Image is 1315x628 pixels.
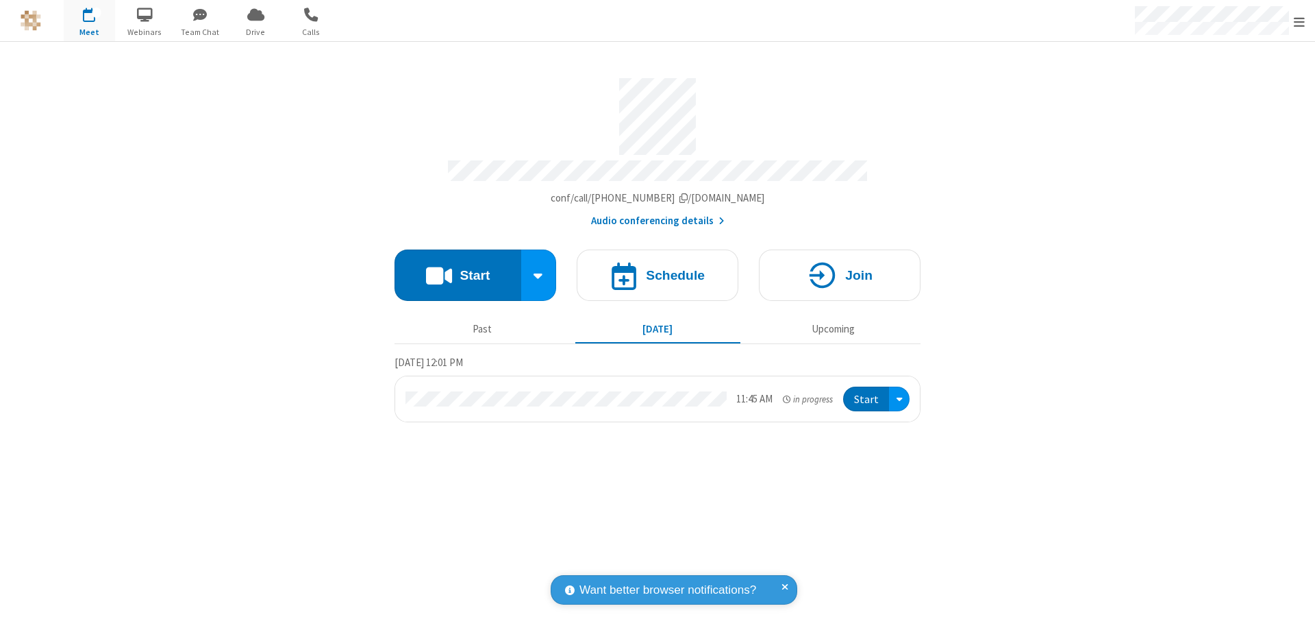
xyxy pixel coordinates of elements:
[646,269,705,282] h4: Schedule
[394,68,920,229] section: Account details
[286,26,337,38] span: Calls
[759,250,920,301] button: Join
[175,26,226,38] span: Team Chat
[119,26,171,38] span: Webinars
[579,581,756,599] span: Want better browser notifications?
[92,8,101,18] div: 1
[751,316,916,342] button: Upcoming
[551,191,765,206] button: Copy my meeting room linkCopy my meeting room link
[551,191,765,204] span: Copy my meeting room link
[460,269,490,282] h4: Start
[845,269,873,282] h4: Join
[1281,592,1305,618] iframe: Chat
[394,250,521,301] button: Start
[889,387,910,412] div: Open menu
[64,26,115,38] span: Meet
[230,26,281,38] span: Drive
[783,393,833,406] em: in progress
[843,387,889,412] button: Start
[521,250,557,301] div: Start conference options
[575,316,740,342] button: [DATE]
[394,354,920,423] section: Today's Meetings
[394,356,463,369] span: [DATE] 12:01 PM
[591,213,725,229] button: Audio conferencing details
[577,250,738,301] button: Schedule
[21,10,41,31] img: QA Selenium DO NOT DELETE OR CHANGE
[736,391,773,407] div: 11:45 AM
[400,316,565,342] button: Past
